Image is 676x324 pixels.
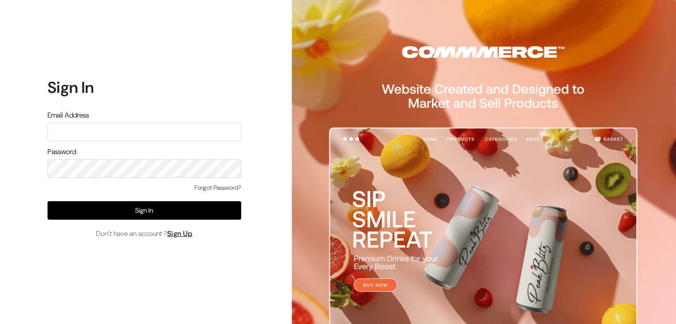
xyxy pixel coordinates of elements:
[48,201,241,220] button: Sign In
[195,183,241,192] a: Forgot Password?
[96,228,193,239] span: Don’t have an account ?
[48,147,76,157] label: Password
[48,78,241,97] h1: Sign In
[167,229,193,238] a: Sign Up
[48,110,89,121] label: Email Address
